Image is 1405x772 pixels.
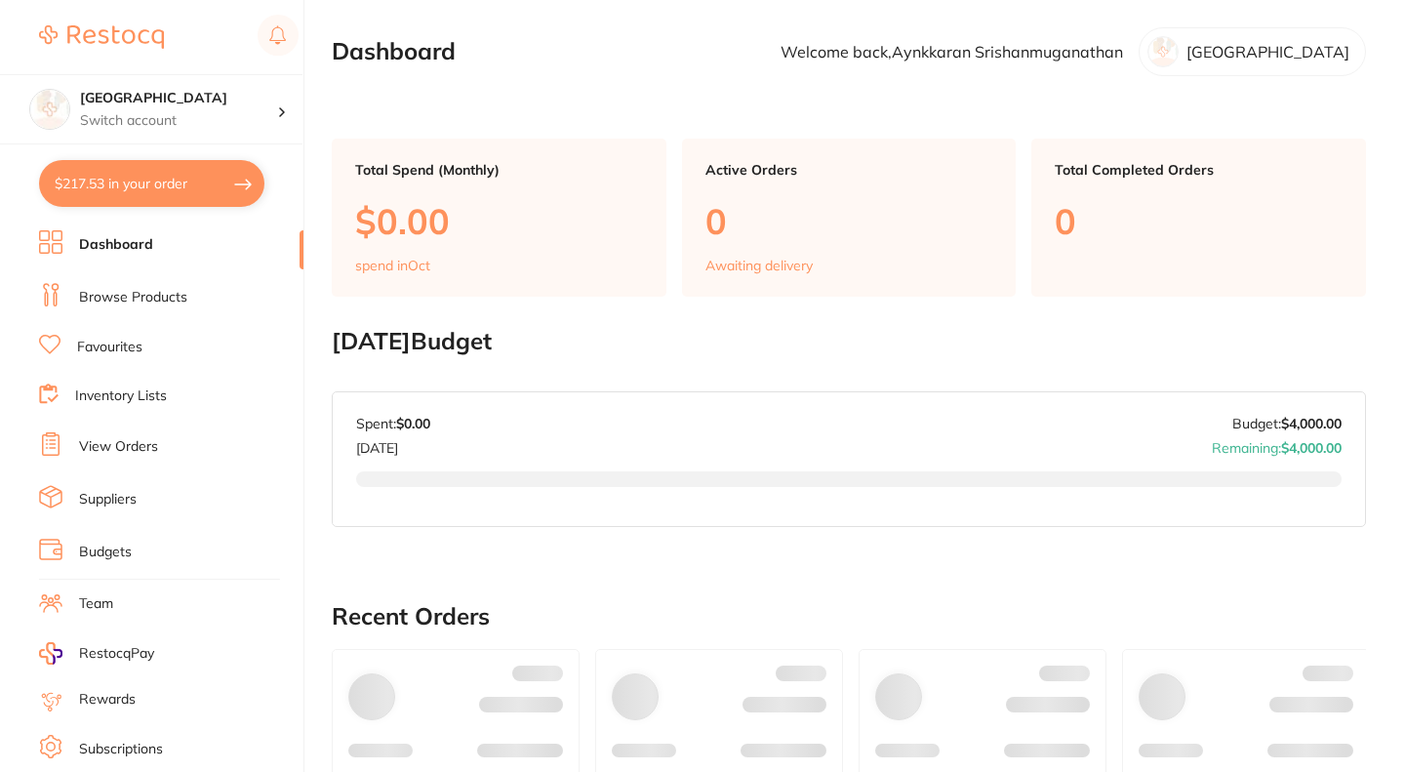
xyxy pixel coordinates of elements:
[39,25,164,49] img: Restocq Logo
[39,15,164,60] a: Restocq Logo
[1031,139,1366,297] a: Total Completed Orders0
[79,740,163,759] a: Subscriptions
[79,594,113,614] a: Team
[705,201,993,241] p: 0
[79,690,136,710] a: Rewards
[79,235,153,255] a: Dashboard
[705,162,993,178] p: Active Orders
[79,543,132,562] a: Budgets
[1212,432,1342,456] p: Remaining:
[79,644,154,664] span: RestocqPay
[356,416,430,431] p: Spent:
[332,328,1366,355] h2: [DATE] Budget
[79,288,187,307] a: Browse Products
[1232,416,1342,431] p: Budget:
[1055,162,1343,178] p: Total Completed Orders
[39,642,62,665] img: RestocqPay
[1281,415,1342,432] strong: $4,000.00
[332,603,1366,630] h2: Recent Orders
[332,38,456,65] h2: Dashboard
[396,415,430,432] strong: $0.00
[682,139,1017,297] a: Active Orders0Awaiting delivery
[781,43,1123,61] p: Welcome back, Aynkkaran Srishanmuganathan
[77,338,142,357] a: Favourites
[30,90,69,129] img: Lakes Boulevard Dental
[1186,43,1349,61] p: [GEOGRAPHIC_DATA]
[355,201,643,241] p: $0.00
[1281,439,1342,457] strong: $4,000.00
[80,89,277,108] h4: Lakes Boulevard Dental
[39,642,154,665] a: RestocqPay
[1055,201,1343,241] p: 0
[39,160,264,207] button: $217.53 in your order
[355,258,430,273] p: spend in Oct
[75,386,167,406] a: Inventory Lists
[355,162,643,178] p: Total Spend (Monthly)
[79,490,137,509] a: Suppliers
[356,432,430,456] p: [DATE]
[80,111,277,131] p: Switch account
[705,258,813,273] p: Awaiting delivery
[332,139,666,297] a: Total Spend (Monthly)$0.00spend inOct
[79,437,158,457] a: View Orders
